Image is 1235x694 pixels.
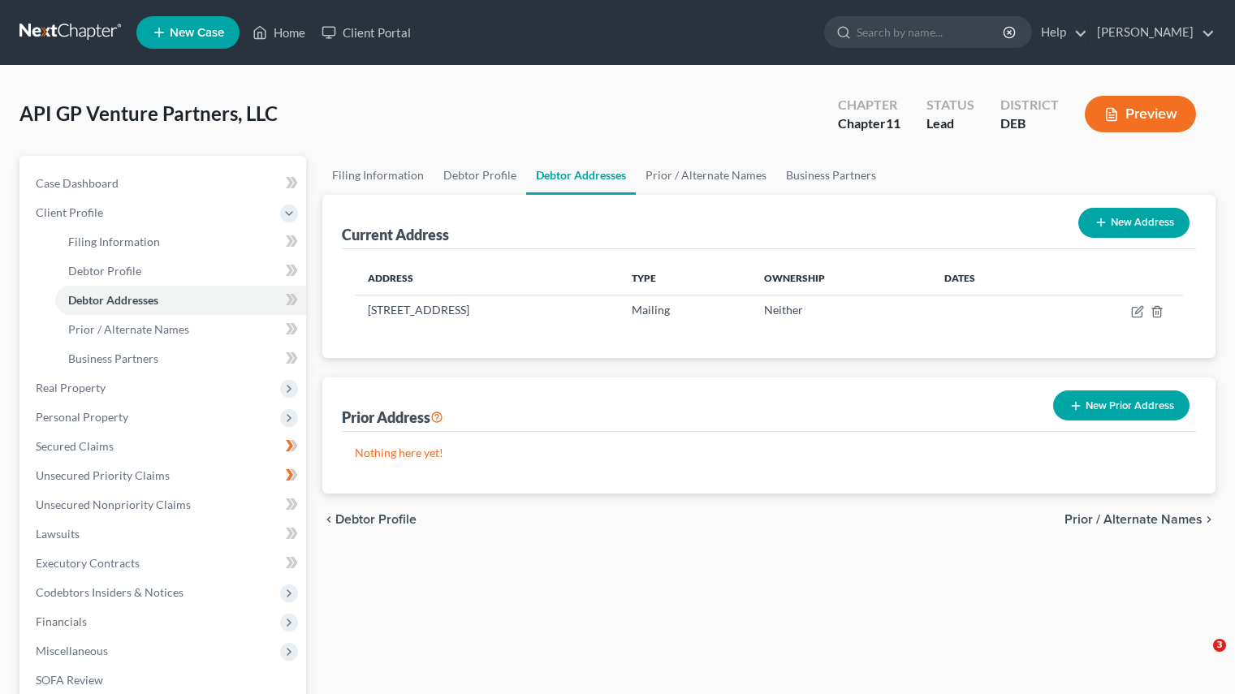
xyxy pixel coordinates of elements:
div: District [1000,96,1059,114]
span: Case Dashboard [36,176,119,190]
a: Business Partners [776,156,886,195]
span: 11 [886,115,900,131]
td: Mailing [619,295,751,325]
span: Filing Information [68,235,160,248]
span: Debtor Profile [68,264,141,278]
span: Client Profile [36,205,103,219]
div: DEB [1000,114,1059,133]
span: Business Partners [68,351,158,365]
div: Current Address [342,225,449,244]
input: Search by name... [857,17,1005,47]
span: Prior / Alternate Names [68,322,189,336]
span: New Case [170,27,224,39]
span: Lawsuits [36,527,80,541]
td: Neither [751,295,931,325]
i: chevron_left [322,513,335,526]
span: Executory Contracts [36,556,140,570]
a: Debtor Addresses [526,156,636,195]
th: Type [619,262,751,295]
span: 3 [1213,639,1226,652]
a: Unsecured Priority Claims [23,461,306,490]
span: Codebtors Insiders & Notices [36,585,184,599]
div: Prior Address [342,407,443,427]
a: Debtor Profile [55,256,306,286]
a: Secured Claims [23,432,306,461]
a: Prior / Alternate Names [55,315,306,344]
i: chevron_right [1203,513,1216,526]
span: SOFA Review [36,673,103,687]
span: Personal Property [36,410,128,424]
a: Debtor Addresses [55,286,306,315]
a: Case Dashboard [23,169,306,198]
th: Dates [931,262,1049,295]
a: Lawsuits [23,519,306,549]
a: Client Portal [313,18,419,47]
button: New Address [1078,208,1190,238]
div: Chapter [838,96,900,114]
th: Address [355,262,619,295]
th: Ownership [751,262,931,295]
a: Filing Information [55,227,306,256]
span: Prior / Alternate Names [1064,513,1203,526]
button: New Prior Address [1053,390,1190,420]
span: Secured Claims [36,439,114,453]
div: Status [926,96,974,114]
p: Nothing here yet! [355,445,1183,461]
span: Unsecured Priority Claims [36,468,170,482]
span: Unsecured Nonpriority Claims [36,498,191,511]
span: Financials [36,614,87,628]
a: Filing Information [322,156,434,195]
span: Debtor Profile [335,513,417,526]
a: Debtor Profile [434,156,526,195]
div: Chapter [838,114,900,133]
a: Business Partners [55,344,306,373]
td: [STREET_ADDRESS] [355,295,619,325]
iframe: Intercom live chat [1180,639,1219,678]
a: Unsecured Nonpriority Claims [23,490,306,519]
span: Real Property [36,381,106,394]
button: chevron_left Debtor Profile [322,513,417,526]
a: Help [1033,18,1087,47]
button: Prior / Alternate Names chevron_right [1064,513,1216,526]
span: Debtor Addresses [68,293,158,307]
span: API GP Venture Partners, LLC [19,101,278,125]
button: Preview [1085,96,1196,132]
a: [PERSON_NAME] [1089,18,1215,47]
span: Miscellaneous [36,644,108,657]
a: Executory Contracts [23,549,306,578]
div: Lead [926,114,974,133]
a: Home [244,18,313,47]
a: Prior / Alternate Names [636,156,776,195]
